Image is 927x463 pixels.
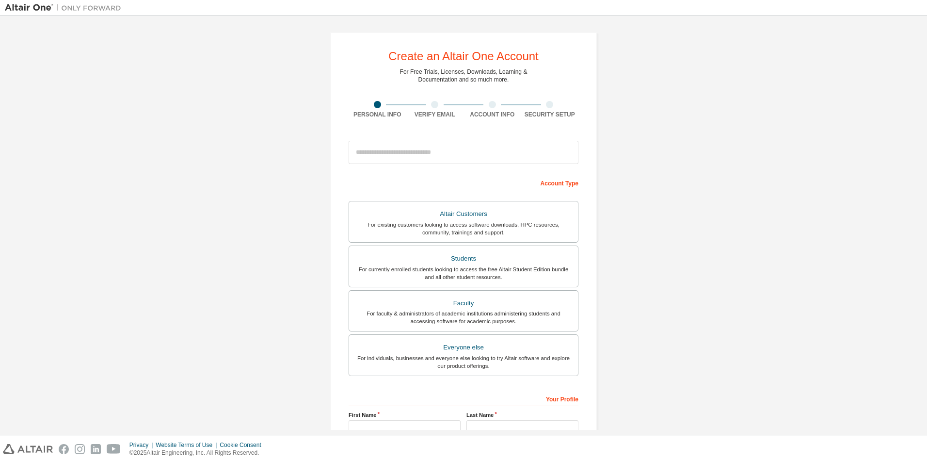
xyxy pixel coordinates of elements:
[91,444,101,454] img: linkedin.svg
[107,444,121,454] img: youtube.svg
[466,411,578,419] label: Last Name
[5,3,126,13] img: Altair One
[349,111,406,118] div: Personal Info
[59,444,69,454] img: facebook.svg
[355,297,572,310] div: Faculty
[220,441,267,449] div: Cookie Consent
[129,449,267,457] p: © 2025 Altair Engineering, Inc. All Rights Reserved.
[75,444,85,454] img: instagram.svg
[349,175,578,190] div: Account Type
[129,441,156,449] div: Privacy
[355,207,572,221] div: Altair Customers
[521,111,579,118] div: Security Setup
[355,341,572,354] div: Everyone else
[349,411,461,419] label: First Name
[349,391,578,406] div: Your Profile
[355,354,572,370] div: For individuals, businesses and everyone else looking to try Altair software and explore our prod...
[400,68,527,83] div: For Free Trials, Licenses, Downloads, Learning & Documentation and so much more.
[406,111,464,118] div: Verify Email
[355,310,572,325] div: For faculty & administrators of academic institutions administering students and accessing softwa...
[355,252,572,265] div: Students
[388,50,539,62] div: Create an Altair One Account
[156,441,220,449] div: Website Terms of Use
[463,111,521,118] div: Account Info
[355,265,572,281] div: For currently enrolled students looking to access the free Altair Student Edition bundle and all ...
[355,221,572,236] div: For existing customers looking to access software downloads, HPC resources, community, trainings ...
[3,444,53,454] img: altair_logo.svg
